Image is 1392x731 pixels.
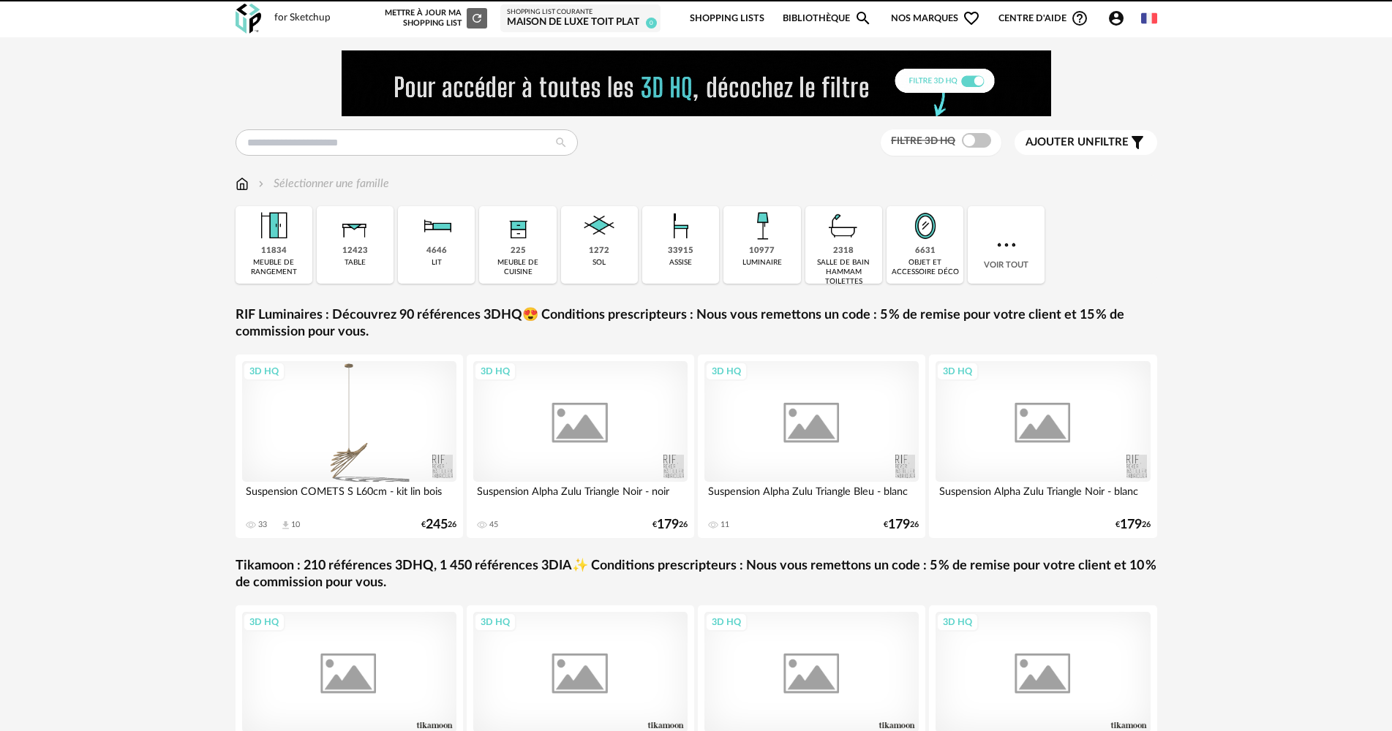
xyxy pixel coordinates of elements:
[884,520,919,530] div: € 26
[668,246,693,257] div: 33915
[891,258,959,277] div: objet et accessoire déco
[1026,135,1129,150] span: filtre
[698,355,926,538] a: 3D HQ Suspension Alpha Zulu Triangle Bleu - blanc 11 €17926
[261,246,287,257] div: 11834
[1015,130,1157,155] button: Ajouter unfiltre Filter icon
[274,12,331,25] div: for Sketchup
[589,246,609,257] div: 1272
[243,613,285,632] div: 3D HQ
[1120,520,1142,530] span: 179
[342,246,368,257] div: 12423
[1107,10,1125,27] span: Account Circle icon
[854,10,872,27] span: Magnify icon
[484,258,552,277] div: meuble de cuisine
[280,520,291,531] span: Download icon
[507,16,654,29] div: maison de luxe toit plat
[507,8,654,17] div: Shopping List courante
[963,10,980,27] span: Heart Outline icon
[721,520,729,530] div: 11
[432,258,442,268] div: lit
[1129,134,1146,151] span: Filter icon
[426,520,448,530] span: 245
[498,206,538,246] img: Rangement.png
[470,14,484,22] span: Refresh icon
[652,520,688,530] div: € 26
[891,1,980,36] span: Nos marques
[473,482,688,511] div: Suspension Alpha Zulu Triangle Noir - noir
[1071,10,1088,27] span: Help Circle Outline icon
[657,520,679,530] span: 179
[417,206,456,246] img: Literie.png
[236,355,464,538] a: 3D HQ Suspension COMETS S L60cm - kit lin bois 33 Download icon 10 €24526
[891,136,955,146] span: Filtre 3D HQ
[240,258,308,277] div: meuble de rangement
[467,355,695,538] a: 3D HQ Suspension Alpha Zulu Triangle Noir - noir 45 €17926
[936,482,1151,511] div: Suspension Alpha Zulu Triangle Noir - blanc
[888,520,910,530] span: 179
[915,246,936,257] div: 6631
[474,362,516,381] div: 3D HQ
[236,4,261,34] img: OXP
[592,258,606,268] div: sol
[426,246,447,257] div: 4646
[474,613,516,632] div: 3D HQ
[968,206,1045,284] div: Voir tout
[1116,520,1151,530] div: € 26
[749,246,775,257] div: 10977
[661,206,701,246] img: Assise.png
[810,258,878,287] div: salle de bain hammam toilettes
[993,232,1020,258] img: more.7b13dc1.svg
[242,482,457,511] div: Suspension COMETS S L60cm - kit lin bois
[742,258,782,268] div: luminaire
[421,520,456,530] div: € 26
[236,175,249,192] img: svg+xml;base64,PHN2ZyB3aWR0aD0iMTYiIGhlaWdodD0iMTciIHZpZXdCb3g9IjAgMCAxNiAxNyIgZmlsbD0ibm9uZSIgeG...
[511,246,526,257] div: 225
[1026,137,1094,148] span: Ajouter un
[291,520,300,530] div: 10
[929,355,1157,538] a: 3D HQ Suspension Alpha Zulu Triangle Noir - blanc €17926
[1107,10,1132,27] span: Account Circle icon
[335,206,375,246] img: Table.png
[255,175,389,192] div: Sélectionner une famille
[579,206,619,246] img: Sol.png
[646,18,657,29] span: 0
[342,50,1051,116] img: FILTRE%20HQ%20NEW_V1%20(4).gif
[690,1,764,36] a: Shopping Lists
[936,613,979,632] div: 3D HQ
[243,362,285,381] div: 3D HQ
[783,1,872,36] a: BibliothèqueMagnify icon
[258,520,267,530] div: 33
[704,482,919,511] div: Suspension Alpha Zulu Triangle Bleu - blanc
[236,558,1157,592] a: Tikamoon : 210 références 3DHQ, 1 450 références 3DIA✨ Conditions prescripteurs : Nous vous remet...
[382,8,487,29] div: Mettre à jour ma Shopping List
[507,8,654,29] a: Shopping List courante maison de luxe toit plat 0
[936,362,979,381] div: 3D HQ
[742,206,782,246] img: Luminaire.png
[824,206,863,246] img: Salle%20de%20bain.png
[833,246,854,257] div: 2318
[254,206,293,246] img: Meuble%20de%20rangement.png
[906,206,945,246] img: Miroir.png
[255,175,267,192] img: svg+xml;base64,PHN2ZyB3aWR0aD0iMTYiIGhlaWdodD0iMTYiIHZpZXdCb3g9IjAgMCAxNiAxNiIgZmlsbD0ibm9uZSIgeG...
[1141,10,1157,26] img: fr
[998,10,1088,27] span: Centre d'aideHelp Circle Outline icon
[489,520,498,530] div: 45
[236,307,1157,341] a: RIF Luminaires : Découvrez 90 références 3DHQ😍 Conditions prescripteurs : Nous vous remettons un ...
[705,613,748,632] div: 3D HQ
[345,258,366,268] div: table
[705,362,748,381] div: 3D HQ
[669,258,692,268] div: assise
